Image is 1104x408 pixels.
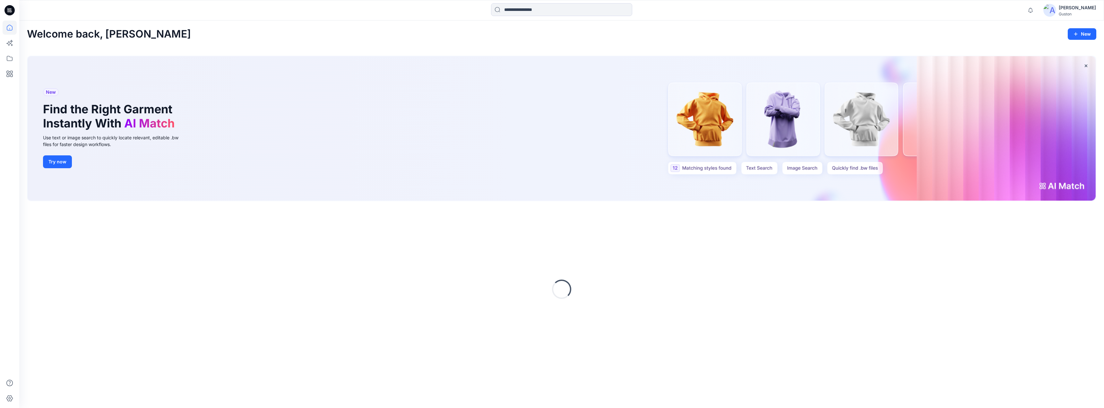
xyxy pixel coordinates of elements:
h2: Welcome back, [PERSON_NAME] [27,28,191,40]
div: [PERSON_NAME] [1059,4,1096,12]
span: New [46,88,56,96]
div: Guston [1059,12,1096,16]
div: Use text or image search to quickly locate relevant, editable .bw files for faster design workflows. [43,134,187,148]
img: avatar [1043,4,1056,17]
button: New [1068,28,1096,40]
button: Try now [43,155,72,168]
span: AI Match [124,116,175,130]
h1: Find the Right Garment Instantly With [43,102,178,130]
